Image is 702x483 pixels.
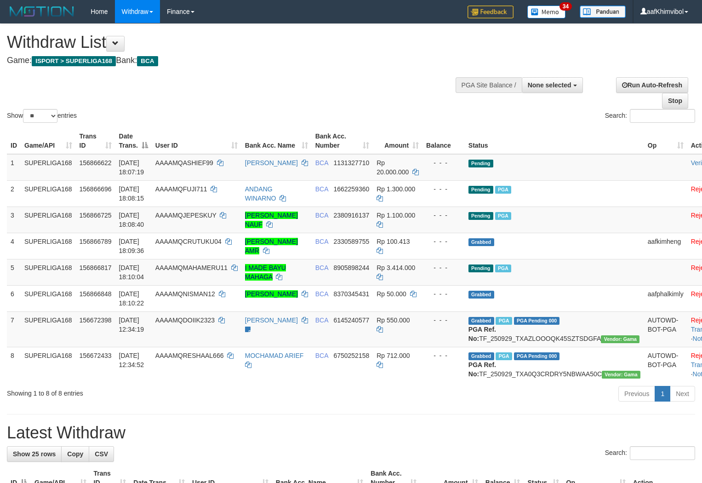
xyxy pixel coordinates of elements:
th: Amount: activate to sort column ascending [373,128,422,154]
span: 156866817 [80,264,112,271]
span: Marked by aafsoycanthlai [496,352,512,360]
a: Next [670,386,695,402]
span: Copy 2380916137 to clipboard [333,212,369,219]
span: 34 [559,2,572,11]
span: Copy 6145240577 to clipboard [333,316,369,324]
img: MOTION_logo.png [7,5,77,18]
span: BCA [315,212,328,219]
span: Show 25 rows [13,450,56,458]
td: AUTOWD-BOT-PGA [644,311,687,347]
span: 156866696 [80,185,112,193]
div: - - - [426,184,461,194]
span: Copy 2330589755 to clipboard [333,238,369,245]
a: [PERSON_NAME] [245,159,298,167]
a: Stop [662,93,688,109]
span: Copy 1131327710 to clipboard [333,159,369,167]
span: BCA [315,238,328,245]
button: None selected [522,77,583,93]
th: Balance [422,128,465,154]
span: Copy 6750252158 to clipboard [333,352,369,359]
span: AAAAMQJEPESKUY [155,212,217,219]
input: Search: [630,446,695,460]
th: Op: activate to sort column ascending [644,128,687,154]
td: 4 [7,233,21,259]
td: SUPERLIGA168 [21,233,76,259]
a: I MADE BAYU MAHAGA [245,264,286,281]
span: Rp 50.000 [377,290,406,298]
div: - - - [426,263,461,272]
span: BCA [315,316,328,324]
span: Rp 1.100.000 [377,212,415,219]
span: [DATE] 12:34:52 [119,352,144,368]
span: Copy 8905898244 to clipboard [333,264,369,271]
input: Search: [630,109,695,123]
span: Rp 550.000 [377,316,410,324]
span: Copy 1662259360 to clipboard [333,185,369,193]
span: 156866789 [80,238,112,245]
img: Button%20Memo.svg [527,6,566,18]
td: SUPERLIGA168 [21,154,76,181]
span: AAAAMQMAHAMERU11 [155,264,228,271]
span: AAAAMQNISMAN12 [155,290,215,298]
span: BCA [315,290,328,298]
a: [PERSON_NAME] AMR [245,238,298,254]
td: 7 [7,311,21,347]
a: Show 25 rows [7,446,62,462]
a: [PERSON_NAME] [245,316,298,324]
a: 1 [655,386,670,402]
span: Grabbed [468,317,494,325]
span: [DATE] 18:10:04 [119,264,144,281]
span: PGA Pending [514,317,560,325]
div: - - - [426,289,461,299]
b: PGA Ref. No: [468,361,496,378]
span: Copy 8370345431 to clipboard [333,290,369,298]
span: BCA [315,159,328,167]
a: Previous [618,386,655,402]
div: - - - [426,237,461,246]
span: 156672398 [80,316,112,324]
th: Trans ID: activate to sort column ascending [76,128,115,154]
span: CSV [95,450,108,458]
span: AAAAMQRESHAAL666 [155,352,224,359]
td: aafkimheng [644,233,687,259]
a: Copy [61,446,89,462]
span: 156672433 [80,352,112,359]
span: 156866725 [80,212,112,219]
h1: Withdraw List [7,33,459,52]
span: Marked by aafsoycanthlai [495,264,511,272]
span: Rp 3.414.000 [377,264,415,271]
th: ID [7,128,21,154]
td: TF_250929_TXAZLOOOQK45SZTSDGFA [465,311,644,347]
span: None selected [528,81,571,89]
td: SUPERLIGA168 [21,347,76,382]
span: AAAAMQDOIIK2323 [155,316,215,324]
th: Bank Acc. Name: activate to sort column ascending [241,128,312,154]
span: Pending [468,264,493,272]
span: Rp 712.000 [377,352,410,359]
span: Copy [67,450,83,458]
td: SUPERLIGA168 [21,207,76,233]
span: BCA [315,264,328,271]
span: [DATE] 18:09:36 [119,238,144,254]
div: Showing 1 to 8 of 8 entries [7,385,285,398]
a: [PERSON_NAME] NAUF [245,212,298,228]
th: User ID: activate to sort column ascending [152,128,241,154]
td: 6 [7,285,21,311]
th: Status [465,128,644,154]
td: 1 [7,154,21,181]
span: Vendor URL: https://trx31.1velocity.biz [602,371,640,379]
span: Marked by aafsoycanthlai [495,212,511,220]
a: [PERSON_NAME] [245,290,298,298]
td: 3 [7,207,21,233]
span: Pending [468,186,493,194]
span: Pending [468,160,493,167]
td: SUPERLIGA168 [21,259,76,285]
span: BCA [315,185,328,193]
td: 5 [7,259,21,285]
label: Search: [605,109,695,123]
div: - - - [426,211,461,220]
div: - - - [426,158,461,167]
label: Search: [605,446,695,460]
th: Game/API: activate to sort column ascending [21,128,76,154]
span: Rp 1.300.000 [377,185,415,193]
